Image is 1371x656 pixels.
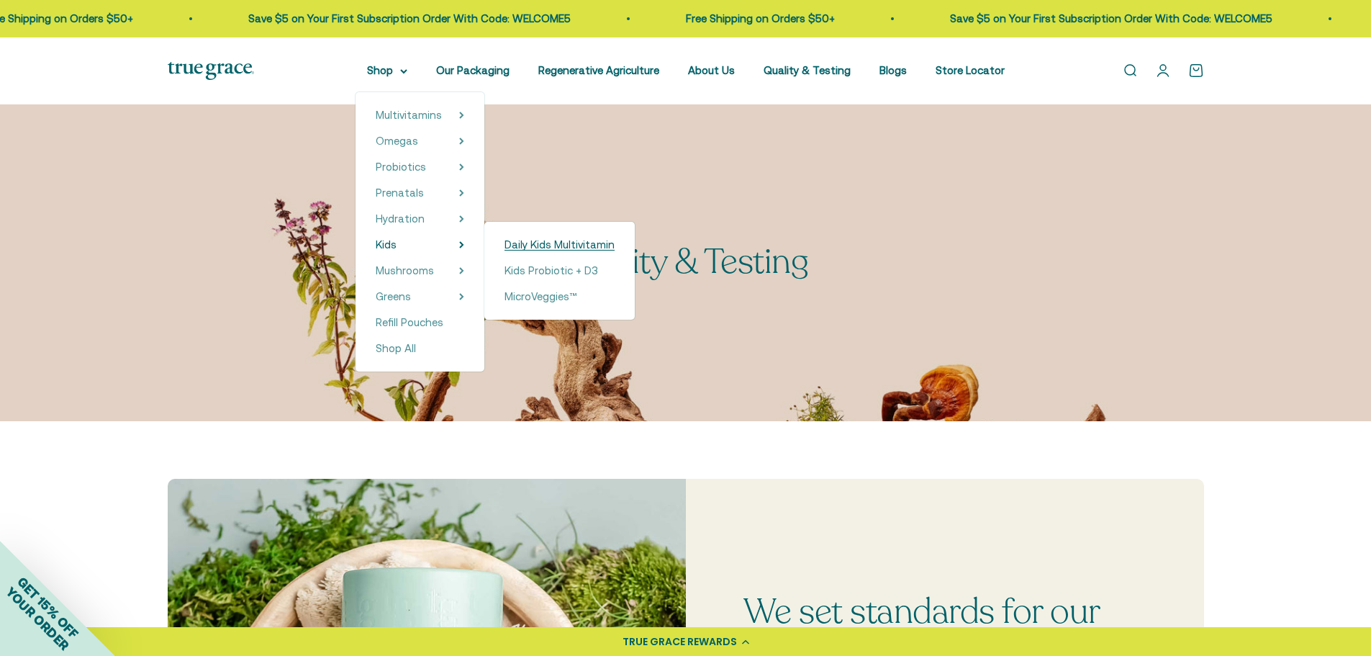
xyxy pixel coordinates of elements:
div: TRUE GRACE REWARDS [623,634,737,650]
span: Refill Pouches [376,316,443,328]
summary: Greens [376,288,464,305]
span: Mushrooms [376,264,434,277]
span: Omegas [376,135,418,147]
summary: Mushrooms [376,262,464,279]
span: YOUR ORDER [3,584,72,653]
summary: Probiotics [376,158,464,176]
p: Save $5 on Your First Subscription Order With Code: WELCOME5 [950,10,1272,27]
summary: Multivitamins [376,107,464,124]
summary: Prenatals [376,184,464,202]
span: MicroVeggies™ [504,290,577,302]
span: Multivitamins [376,109,442,121]
span: Greens [376,290,411,302]
summary: Kids [376,236,464,253]
span: Kids [376,238,397,251]
a: Daily Kids Multivitamin [504,236,615,253]
a: Shop All [376,340,464,357]
a: Store Locator [936,64,1005,76]
a: Omegas [376,132,418,150]
a: Refill Pouches [376,314,464,331]
split-lines: Quality & Testing [563,238,809,285]
a: Kids [376,236,397,253]
span: Hydration [376,212,425,225]
span: Probiotics [376,161,426,173]
a: Probiotics [376,158,426,176]
a: Hydration [376,210,425,228]
a: Our Packaging [436,64,510,76]
summary: Hydration [376,210,464,228]
a: About Us [688,64,735,76]
a: Prenatals [376,184,424,202]
a: Greens [376,288,411,305]
span: GET 15% OFF [14,574,81,641]
a: MicroVeggies™ [504,288,615,305]
span: Prenatals [376,187,424,199]
a: Kids Probiotic + D3 [504,262,615,279]
span: Kids Probiotic + D3 [504,264,598,277]
a: Multivitamins [376,107,442,124]
a: Quality & Testing [764,64,851,76]
summary: Shop [367,62,407,79]
a: Mushrooms [376,262,434,279]
span: Shop All [376,342,416,354]
summary: Omegas [376,132,464,150]
span: Daily Kids Multivitamin [504,238,615,251]
a: Blogs [879,64,907,76]
a: Free Shipping on Orders $50+ [686,12,835,24]
a: Regenerative Agriculture [538,64,659,76]
p: Save $5 on Your First Subscription Order With Code: WELCOME5 [248,10,571,27]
